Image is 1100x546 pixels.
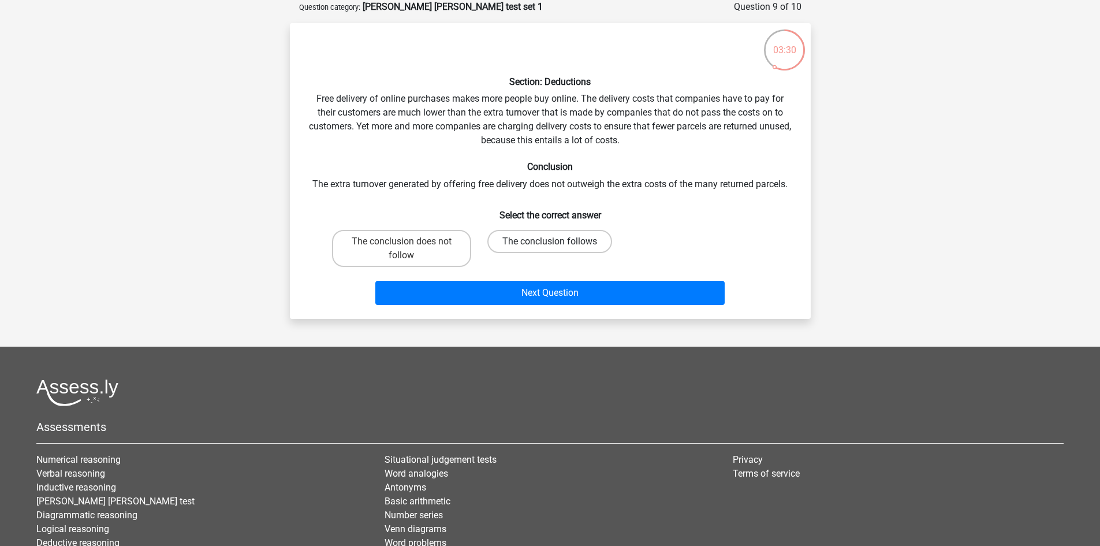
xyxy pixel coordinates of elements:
a: Inductive reasoning [36,482,116,493]
a: Numerical reasoning [36,454,121,465]
a: Word analogies [385,468,448,479]
label: The conclusion does not follow [332,230,471,267]
a: Diagrammatic reasoning [36,510,137,521]
div: Free delivery of online purchases makes more people buy online. The delivery costs that companies... [294,32,806,310]
h6: Select the correct answer [308,200,792,221]
h6: Section: Deductions [308,76,792,87]
a: Verbal reasoning [36,468,105,479]
a: Logical reasoning [36,523,109,534]
div: 03:30 [763,28,806,57]
label: The conclusion follows [487,230,612,253]
a: Terms of service [733,468,800,479]
a: [PERSON_NAME] [PERSON_NAME] test [36,496,195,507]
h6: Conclusion [308,161,792,172]
strong: [PERSON_NAME] [PERSON_NAME] test set 1 [363,1,543,12]
a: Privacy [733,454,763,465]
a: Venn diagrams [385,523,446,534]
h5: Assessments [36,420,1064,434]
img: Assessly logo [36,379,118,406]
a: Basic arithmetic [385,496,450,507]
button: Next Question [375,281,725,305]
a: Number series [385,510,443,521]
small: Question category: [299,3,360,12]
a: Antonyms [385,482,426,493]
a: Situational judgement tests [385,454,497,465]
